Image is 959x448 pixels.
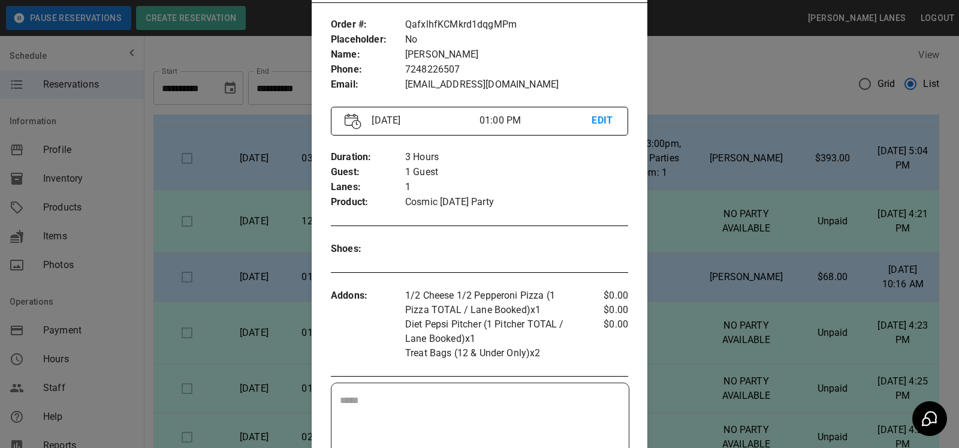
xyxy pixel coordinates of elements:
[331,77,405,92] p: Email :
[331,242,405,257] p: Shoes :
[405,180,628,195] p: 1
[331,17,405,32] p: Order # :
[479,113,592,128] p: 01:00 PM
[405,62,628,77] p: 7248226507
[405,150,628,165] p: 3 Hours
[578,303,628,317] p: $0.00
[405,165,628,180] p: 1 Guest
[405,47,628,62] p: [PERSON_NAME]
[405,32,628,47] p: No
[331,47,405,62] p: Name :
[331,32,405,47] p: Placeholder :
[405,195,628,210] p: Cosmic [DATE] Party
[405,288,578,317] p: 1/2 Cheese 1/2 Pepperoni Pizza (1 Pizza TOTAL / Lane Booked) x 1
[578,288,628,303] p: $0.00
[331,165,405,180] p: Guest :
[405,77,628,92] p: [EMAIL_ADDRESS][DOMAIN_NAME]
[405,317,578,346] p: Diet Pepsi Pitcher (1 Pitcher TOTAL / Lane Booked) x 1
[405,17,628,32] p: QafxlhfKCMkrd1dqgMPm
[578,317,628,332] p: $0.00
[331,180,405,195] p: Lanes :
[367,113,479,128] p: [DATE]
[592,113,614,128] p: EDIT
[345,113,361,130] img: Vector
[331,62,405,77] p: Phone :
[331,288,405,303] p: Addons :
[331,150,405,165] p: Duration :
[405,346,578,360] p: Treat Bags (12 & Under Only) x 2
[331,195,405,210] p: Product :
